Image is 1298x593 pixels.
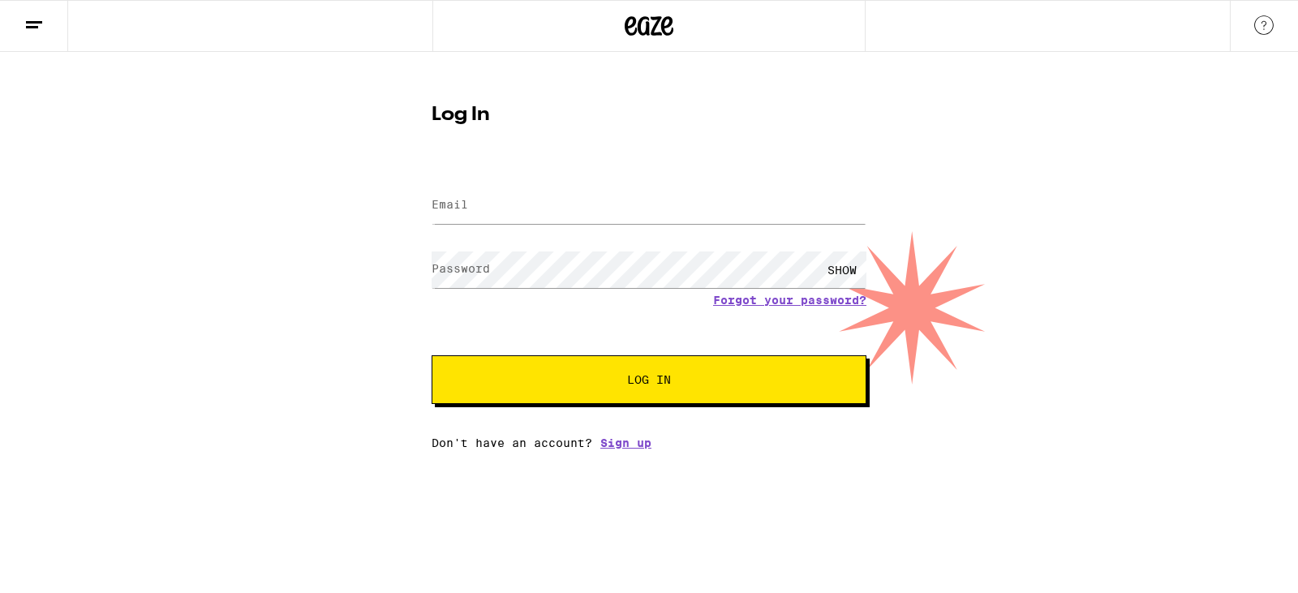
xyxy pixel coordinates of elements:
span: Log In [627,374,671,385]
button: Log In [432,355,866,404]
h1: Log In [432,105,866,125]
div: SHOW [818,251,866,288]
a: Forgot your password? [713,294,866,307]
input: Email [432,187,866,224]
label: Password [432,262,490,275]
div: Don't have an account? [432,436,866,449]
label: Email [432,198,468,211]
a: Sign up [600,436,651,449]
